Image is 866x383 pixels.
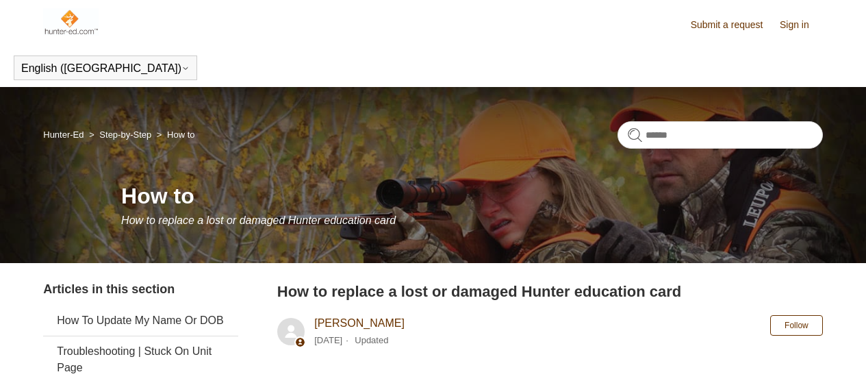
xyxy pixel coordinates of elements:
button: Follow Article [770,315,823,336]
span: How to replace a lost or damaged Hunter education card [121,214,396,226]
a: Submit a request [691,18,777,32]
time: 11/20/2023, 09:20 [314,335,342,345]
a: How to [167,129,194,140]
li: Hunter-Ed [43,129,86,140]
li: Updated [355,335,388,345]
li: How to [154,129,195,140]
a: [PERSON_NAME] [314,317,405,329]
li: Step-by-Step [86,129,154,140]
input: Search [617,121,823,149]
button: English ([GEOGRAPHIC_DATA]) [21,62,190,75]
span: Articles in this section [43,282,175,296]
a: Step-by-Step [99,129,151,140]
h2: How to replace a lost or damaged Hunter education card [277,280,823,303]
a: How To Update My Name Or DOB [43,306,238,336]
h1: How to [121,180,823,212]
a: Sign in [780,18,823,32]
a: Troubleshooting | Stuck On Unit Page [43,336,238,383]
img: Hunter-Ed Help Center home page [43,8,99,36]
a: Hunter-Ed [43,129,84,140]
